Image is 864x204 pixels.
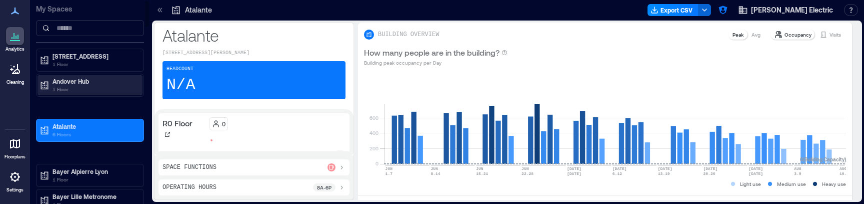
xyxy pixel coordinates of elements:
p: Atalante [162,25,345,45]
p: Heavy use [822,180,846,188]
p: How many people are in the building? [364,47,499,59]
text: 22-28 [521,171,533,176]
p: R0 Floor [162,117,192,129]
text: 13-19 [658,171,670,176]
text: 20-26 [703,171,715,176]
text: [DATE] [703,166,717,171]
tspan: 600 [369,115,378,121]
a: Cleaning [2,57,27,88]
p: Floorplans [4,154,25,160]
text: JUN [521,166,529,171]
text: JUN [476,166,483,171]
p: Avg [751,31,760,39]
text: [DATE] [567,171,581,176]
text: JUN [430,166,438,171]
text: 1-7 [385,171,393,176]
button: Export CSV [647,4,698,16]
p: Building peak occupancy per Day [364,59,507,67]
tspan: 200 [369,145,378,151]
text: AUG [794,166,801,171]
span: [PERSON_NAME] Electric [751,5,833,15]
p: Andover Hub [52,77,136,85]
text: [DATE] [748,166,763,171]
p: N/A [166,75,195,95]
p: Light use [740,180,761,188]
p: number of spaces on floor [209,150,299,158]
text: 3-9 [794,171,801,176]
p: BUILDING OVERVIEW [378,31,439,39]
p: 1 Floor [52,175,136,183]
p: Peak [732,31,743,39]
text: 6-12 [612,171,622,176]
p: Settings [6,187,23,193]
p: Cleaning [6,79,24,85]
p: 1 [338,150,341,158]
p: Atalante [185,5,212,15]
text: [DATE] [567,166,581,171]
button: [PERSON_NAME] Electric [735,2,836,18]
tspan: 0 [375,160,378,166]
p: 6 Floors [52,130,136,138]
p: Atalante [52,122,136,130]
p: Visits [829,31,841,39]
p: Bayer Alpierre Lyon [52,167,136,175]
text: 10-16 [839,171,851,176]
p: Space Functions [162,163,216,171]
text: [DATE] [748,171,763,176]
p: 0 [222,120,225,128]
p: Headcount [166,65,193,73]
p: Analytics [5,46,24,52]
p: Medium use [777,180,806,188]
p: My Spaces [36,4,144,14]
p: [STREET_ADDRESS][PERSON_NAME] [162,49,345,57]
p: 1 Floor [52,60,136,68]
text: 8-14 [430,171,440,176]
p: Occupancy [784,31,811,39]
p: Bayer Lille Metronome [52,192,136,200]
p: 1 Floor [52,85,136,93]
a: Settings [3,165,27,196]
text: AUG [839,166,847,171]
text: 15-21 [476,171,488,176]
a: Analytics [2,24,27,55]
p: Operating Hours [162,183,216,191]
p: 8a - 6p [317,183,331,191]
text: [DATE] [658,166,672,171]
text: [DATE] [612,166,627,171]
tspan: 400 [369,130,378,136]
p: [STREET_ADDRESS] [52,52,136,60]
a: Floorplans [1,132,28,163]
text: JUN [385,166,393,171]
